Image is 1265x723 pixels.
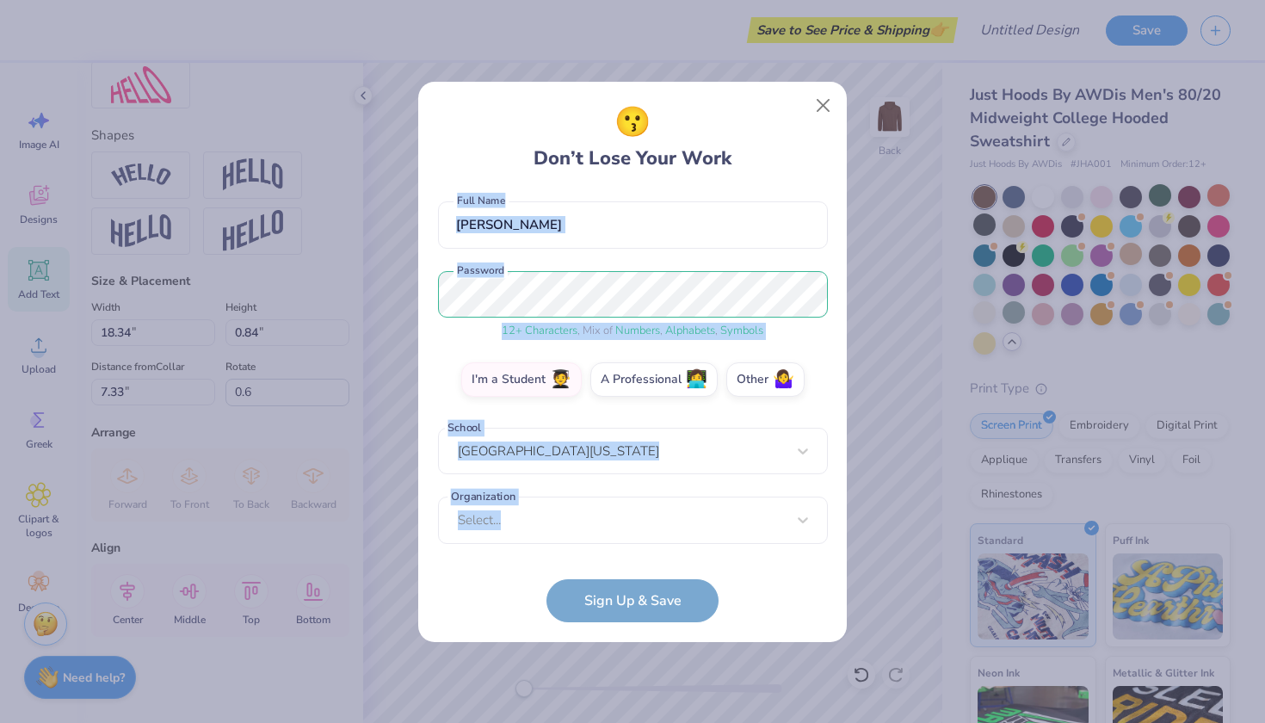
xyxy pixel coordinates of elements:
[534,101,731,173] div: Don’t Lose Your Work
[686,369,707,389] span: 👩‍💻
[590,362,718,397] label: A Professional
[726,362,805,397] label: Other
[614,101,651,145] span: 😗
[615,323,660,338] span: Numbers
[445,419,484,436] label: School
[773,369,794,389] span: 🤷‍♀️
[665,323,715,338] span: Alphabets
[447,489,518,505] label: Organization
[502,323,577,338] span: 12 + Characters
[720,323,763,338] span: Symbols
[438,323,828,340] div: , Mix of , ,
[807,89,840,121] button: Close
[461,362,582,397] label: I'm a Student
[550,369,571,389] span: 🧑‍🎓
